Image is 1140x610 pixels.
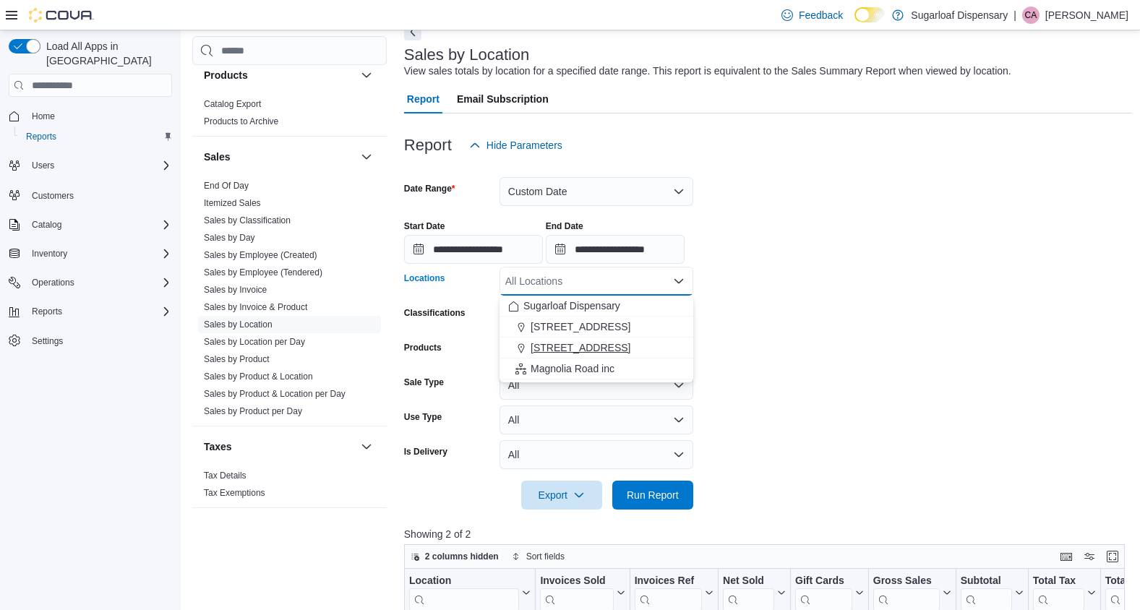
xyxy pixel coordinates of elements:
[531,361,614,376] span: Magnolia Road inc
[26,303,68,320] button: Reports
[634,575,701,588] div: Invoices Ref
[1013,7,1016,24] p: |
[204,249,317,261] span: Sales by Employee (Created)
[204,150,231,164] h3: Sales
[404,183,455,194] label: Date Range
[457,85,549,113] span: Email Subscription
[9,100,172,389] nav: Complex example
[531,319,630,334] span: [STREET_ADDRESS]
[32,306,62,317] span: Reports
[3,272,178,293] button: Operations
[404,46,530,64] h3: Sales by Location
[500,296,693,317] button: Sugarloaf Dispensary
[204,337,305,347] a: Sales by Location per Day
[1081,548,1098,565] button: Display options
[192,177,387,426] div: Sales
[404,527,1132,541] p: Showing 2 of 2
[404,446,447,457] label: Is Delivery
[854,7,885,22] input: Dark Mode
[32,219,61,231] span: Catalog
[3,330,178,351] button: Settings
[407,85,440,113] span: Report
[26,186,172,204] span: Customers
[795,575,852,588] div: Gift Cards
[404,220,445,232] label: Start Date
[404,137,452,154] h3: Report
[204,487,265,499] span: Tax Exemptions
[404,377,444,388] label: Sale Type
[204,406,302,416] a: Sales by Product per Day
[40,39,172,68] span: Load All Apps in [GEOGRAPHIC_DATA]
[32,160,54,171] span: Users
[204,197,261,209] span: Itemized Sales
[204,470,247,481] span: Tax Details
[204,389,346,399] a: Sales by Product & Location per Day
[26,303,172,320] span: Reports
[32,335,63,347] span: Settings
[546,220,583,232] label: End Date
[776,1,849,30] a: Feedback
[204,371,313,382] span: Sales by Product & Location
[404,342,442,353] label: Products
[404,235,543,264] input: Press the down key to open a popover containing a calendar.
[20,128,172,145] span: Reports
[204,388,346,400] span: Sales by Product & Location per Day
[26,332,172,350] span: Settings
[26,107,172,125] span: Home
[500,317,693,338] button: [STREET_ADDRESS]
[204,116,278,127] span: Products to Archive
[14,126,178,147] button: Reports
[26,332,69,350] a: Settings
[500,296,693,379] div: Choose from the following options
[612,481,693,510] button: Run Report
[358,148,375,166] button: Sales
[404,411,442,423] label: Use Type
[3,244,178,264] button: Inventory
[32,248,67,259] span: Inventory
[463,131,568,160] button: Hide Parameters
[26,216,67,233] button: Catalog
[546,235,685,264] input: Press the down key to open a popover containing a calendar.
[204,354,270,364] a: Sales by Product
[405,548,505,565] button: 2 columns hidden
[204,405,302,417] span: Sales by Product per Day
[204,302,307,312] a: Sales by Invoice & Product
[204,250,317,260] a: Sales by Employee (Created)
[26,274,80,291] button: Operations
[409,575,519,588] div: Location
[506,548,570,565] button: Sort fields
[3,155,178,176] button: Users
[500,177,693,206] button: Custom Date
[204,439,232,454] h3: Taxes
[204,353,270,365] span: Sales by Product
[26,108,61,125] a: Home
[204,68,248,82] h3: Products
[204,439,355,454] button: Taxes
[204,215,291,226] span: Sales by Classification
[404,23,421,40] button: Next
[673,275,685,287] button: Close list of options
[523,298,620,313] span: Sugarloaf Dispensary
[204,68,355,82] button: Products
[26,245,172,262] span: Inventory
[204,319,273,330] span: Sales by Location
[911,7,1008,24] p: Sugarloaf Dispensary
[960,575,1011,588] div: Subtotal
[526,551,565,562] span: Sort fields
[20,128,62,145] a: Reports
[204,99,261,109] a: Catalog Export
[1045,7,1128,24] p: [PERSON_NAME]
[204,371,313,382] a: Sales by Product & Location
[531,340,630,355] span: [STREET_ADDRESS]
[1104,548,1121,565] button: Enter fullscreen
[204,284,267,296] span: Sales by Invoice
[26,216,172,233] span: Catalog
[521,481,602,510] button: Export
[26,187,80,205] a: Customers
[1022,7,1040,24] div: Cliff Armitage
[799,8,843,22] span: Feedback
[627,488,679,502] span: Run Report
[540,575,613,588] div: Invoices Sold
[723,575,774,588] div: Net Sold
